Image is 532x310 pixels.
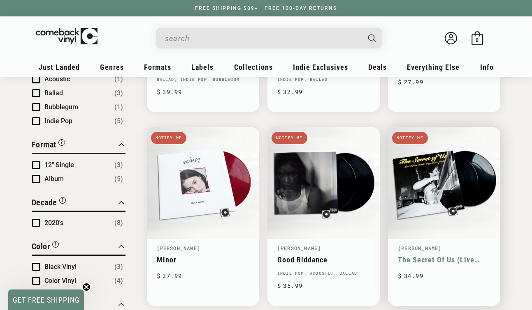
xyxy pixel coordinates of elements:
span: 0 [476,37,479,43]
span: Number of products: (3) [114,262,123,272]
span: Number of products: (3) [114,160,123,170]
span: Black Vinyl [44,263,77,271]
span: Genres [100,63,124,71]
span: Number of products: (1) [114,102,123,112]
span: Labels [191,63,214,71]
span: Formats [144,63,171,71]
span: Decade [32,197,57,207]
input: When autocomplete results are available use up and down arrows to review and enter to select [165,30,360,47]
span: Number of products: (3) [114,88,123,98]
span: Ballad [44,89,63,97]
span: Bubblegum [44,103,78,111]
button: Filter by Color [32,240,59,255]
span: Acoustic [44,75,70,83]
div: Search [156,28,382,48]
a: [PERSON_NAME] [277,245,321,251]
span: Indie Pop [44,117,72,125]
span: Everything Else [407,63,460,71]
span: Number of products: (8) [114,218,123,228]
span: Number of products: (4) [114,276,123,286]
a: [PERSON_NAME] [398,245,442,251]
a: Good Riddance [277,255,370,264]
span: Number of products: (5) [114,174,123,184]
span: Deals [368,63,387,71]
span: 12" Single [44,161,74,169]
span: GET FREE SHIPPING [13,296,80,304]
span: Color [32,241,51,251]
button: Filter by Decade [32,196,66,211]
span: 2020's [44,219,63,227]
button: Close teaser [82,283,91,291]
span: Color Vinyl [44,277,76,285]
span: Collections [234,63,273,71]
button: Filter by Format [32,138,65,153]
span: Number of products: (5) [114,116,123,126]
span: Album [44,175,64,183]
div: GET FREE SHIPPINGClose teaser [8,289,84,310]
a: The Secret Of Us (Live From [GEOGRAPHIC_DATA]) [398,255,490,264]
a: Minor [157,255,249,264]
span: Indie Exclusives [293,63,348,71]
a: FREE SHIPPING $89+ | FREE 100-DAY RETURNS [187,5,345,11]
a: [PERSON_NAME] [157,245,201,251]
span: Format [32,140,56,149]
span: Info [480,63,494,71]
button: Search [361,28,383,48]
span: Just Landed [39,63,80,71]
